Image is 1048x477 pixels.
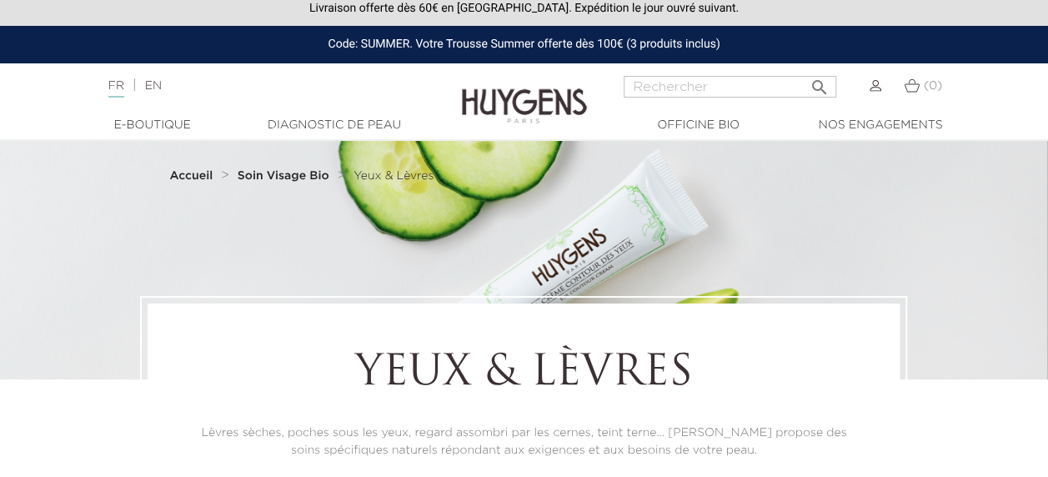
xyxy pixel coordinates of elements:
a: Accueil [170,169,217,183]
a: Diagnostic de peau [251,117,418,134]
a: EN [145,80,162,92]
i:  [810,73,830,93]
a: FR [108,80,124,98]
span: (0) [924,80,942,92]
a: Soin Visage Bio [238,169,333,183]
a: Yeux & Lèvres [354,169,434,183]
span: Yeux & Lèvres [354,170,434,182]
strong: Soin Visage Bio [238,170,329,182]
a: E-Boutique [69,117,236,134]
div: | [100,76,424,96]
p: Lèvres sèches, poches sous les yeux, regard assombri par les cernes, teint terne... [PERSON_NAME]... [193,424,854,459]
strong: Accueil [170,170,213,182]
img: Huygens [462,62,587,126]
button:  [805,71,835,93]
h1: Yeux & Lèvres [193,349,854,399]
input: Rechercher [624,76,836,98]
a: Nos engagements [797,117,964,134]
a: Officine Bio [615,117,782,134]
